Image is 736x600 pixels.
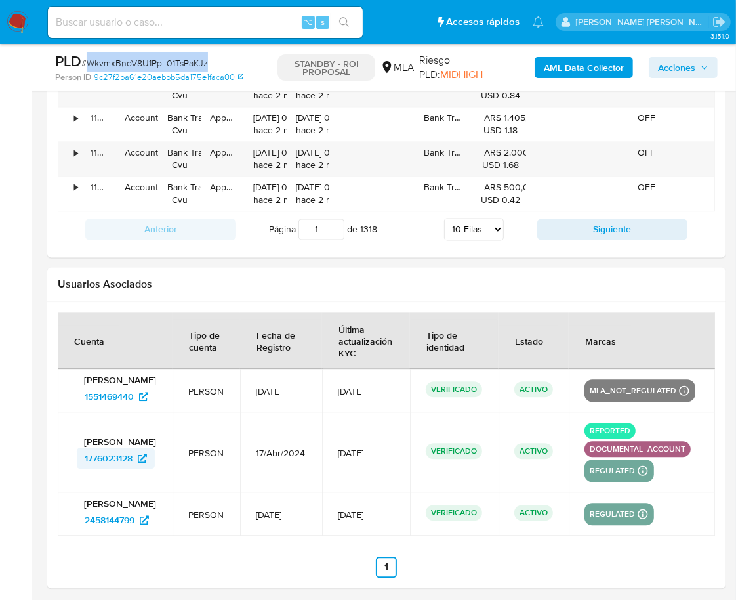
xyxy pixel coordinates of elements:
[331,13,358,32] button: search-icon
[380,60,414,75] div: MLA
[446,15,520,29] span: Accesos rápidos
[55,51,81,72] b: PLD
[58,278,715,291] h2: Usuarios Asociados
[419,53,495,81] span: Riesgo PLD:
[535,57,633,78] button: AML Data Collector
[533,16,544,28] a: Notificaciones
[55,72,91,83] b: Person ID
[81,56,208,70] span: # WkvmxBnoV8U1PpL01TsPaKJz
[48,14,363,31] input: Buscar usuario o caso...
[710,31,729,41] span: 3.151.0
[277,54,375,81] p: STANDBY - ROI PROPOSAL
[303,16,313,28] span: ⌥
[576,16,708,28] p: jian.marin@mercadolibre.com
[321,16,325,28] span: s
[94,72,243,83] a: 9c27f2ba61e20aebbb5da175e1faca00
[658,57,695,78] span: Acciones
[440,67,483,82] span: MIDHIGH
[544,57,624,78] b: AML Data Collector
[712,15,726,29] a: Salir
[649,57,718,78] button: Acciones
